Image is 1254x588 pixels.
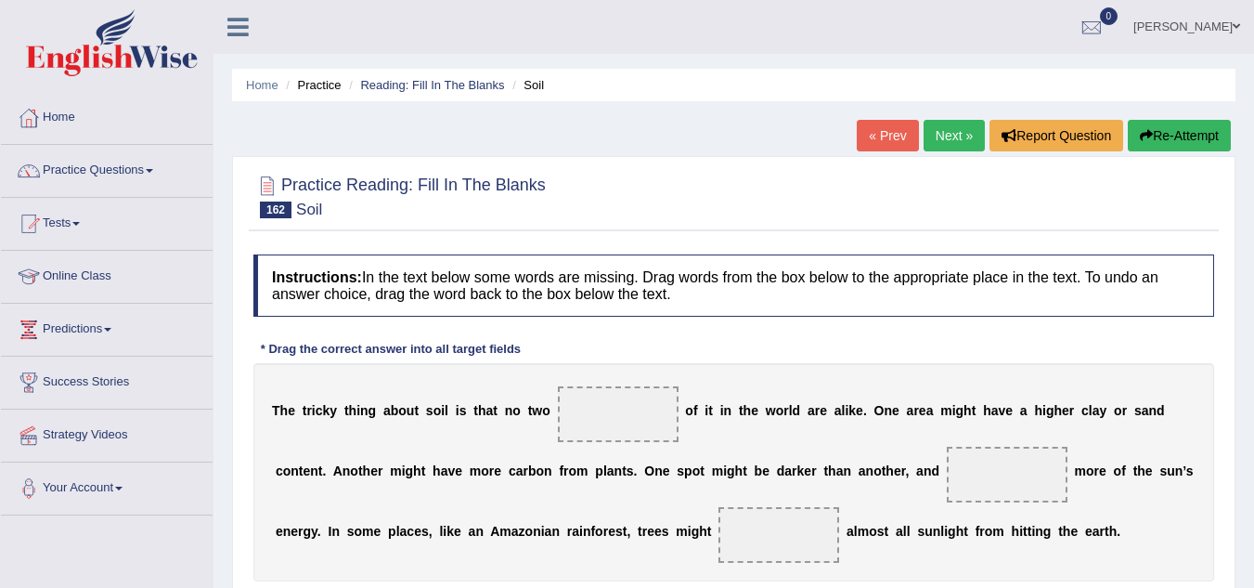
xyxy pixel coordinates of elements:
b: s [877,524,885,539]
b: n [544,464,552,478]
b: t [303,403,307,418]
b: m [858,524,869,539]
b: i [688,524,692,539]
b: g [1043,524,1052,539]
b: m [992,524,1003,539]
b: k [848,403,856,418]
b: y [1100,403,1107,418]
b: t [344,403,349,418]
b: r [979,524,984,539]
b: e [1145,464,1153,478]
b: s [627,464,634,478]
b: t [493,403,498,418]
b: t [622,464,627,478]
b: r [603,524,608,539]
b: I [328,524,331,539]
b: l [903,524,907,539]
b: t [700,464,705,478]
b: n [654,464,663,478]
b: h [743,403,752,418]
b: h [1034,403,1042,418]
b: s [677,464,684,478]
b: m [390,464,401,478]
b: e [751,403,758,418]
b: c [316,403,323,418]
b: d [931,464,939,478]
a: Next » [924,120,985,151]
b: f [559,464,563,478]
b: n [283,524,291,539]
b: n [884,403,892,418]
b: n [533,524,541,539]
b: o [542,403,550,418]
b: i [723,464,727,478]
b: h [478,403,486,418]
b: . [323,464,327,478]
b: i [705,403,708,418]
b: l [603,464,607,478]
b: m [470,464,481,478]
b: r [298,524,303,539]
b: a [383,403,391,418]
b: e [303,464,310,478]
button: Re-Attempt [1128,120,1231,151]
a: Online Class [1,251,213,297]
b: o [355,524,363,539]
b: b [755,464,763,478]
b: r [378,464,382,478]
b: o [1114,403,1122,418]
b: g [727,464,735,478]
b: o [283,464,291,478]
b: t [318,464,323,478]
a: Predictions [1,304,213,350]
b: a [511,524,519,539]
button: Report Question [989,120,1123,151]
b: h [1063,524,1071,539]
b: a [607,464,614,478]
b: s [615,524,623,539]
b: n [1149,403,1157,418]
b: r [567,524,572,539]
b: s [459,403,467,418]
b: u [407,403,415,418]
b: a [847,524,854,539]
b: f [976,524,980,539]
b: f [590,524,595,539]
b: e [1085,524,1092,539]
a: Tests [1,198,213,244]
b: p [595,464,603,478]
b: o [512,403,521,418]
b: i [402,464,406,478]
b: a [926,403,934,418]
a: Home [1,92,213,138]
div: * Drag the correct answer into all target fields [253,340,528,358]
b: e [455,464,462,478]
b: h [1137,464,1145,478]
b: t [358,464,363,478]
a: Home [246,78,278,92]
b: y [330,403,337,418]
b: d [777,464,785,478]
a: Strategy Videos [1,410,213,456]
b: n [614,464,623,478]
b: t [1058,524,1063,539]
b: t [707,524,712,539]
b: a [991,403,999,418]
b: c [276,464,283,478]
b: a [545,524,552,539]
b: r [1122,403,1127,418]
b: a [1020,403,1028,418]
b: e [919,403,926,418]
b: l [1089,403,1092,418]
b: k [323,403,330,418]
b: s [917,524,924,539]
a: Your Account [1,463,213,509]
b: o [776,403,784,418]
b: e [804,464,811,478]
b: a [834,403,842,418]
b: t [885,524,889,539]
b: r [913,403,918,418]
b: o [525,524,534,539]
b: e [762,464,769,478]
b: t [1023,524,1028,539]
